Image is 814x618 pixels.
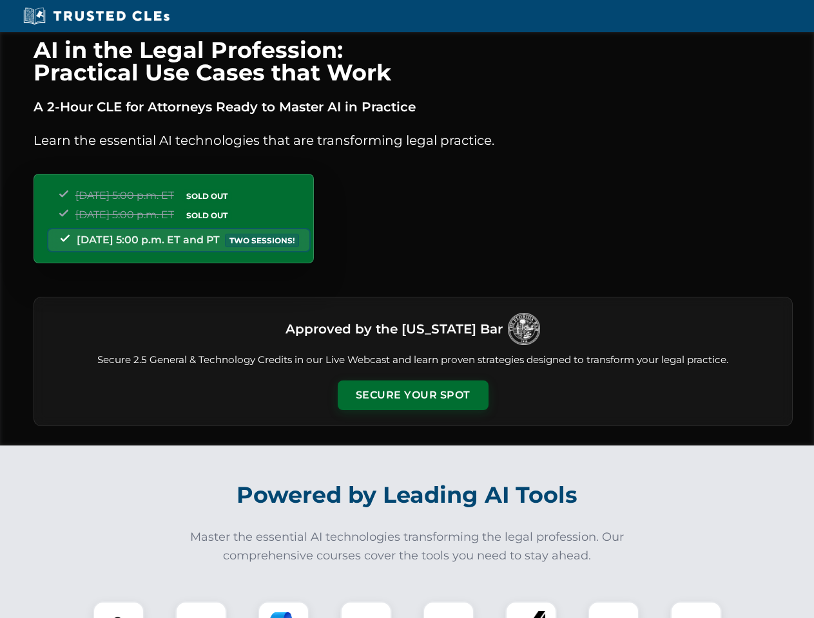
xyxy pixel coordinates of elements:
span: SOLD OUT [182,189,232,203]
h3: Approved by the [US_STATE] Bar [286,317,503,341]
p: Master the essential AI technologies transforming the legal profession. Our comprehensive courses... [182,528,633,565]
img: Trusted CLEs [19,6,173,26]
p: Learn the essential AI technologies that are transforming legal practice. [34,130,793,151]
span: [DATE] 5:00 p.m. ET [75,209,174,221]
span: [DATE] 5:00 p.m. ET [75,189,174,201]
span: SOLD OUT [182,209,232,222]
p: Secure 2.5 General & Technology Credits in our Live Webcast and learn proven strategies designed ... [50,353,777,368]
button: Secure Your Spot [338,380,489,410]
p: A 2-Hour CLE for Attorneys Ready to Master AI in Practice [34,97,793,117]
img: Logo [508,313,540,345]
h2: Powered by Leading AI Tools [50,473,764,518]
h1: AI in the Legal Profession: Practical Use Cases that Work [34,39,793,84]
